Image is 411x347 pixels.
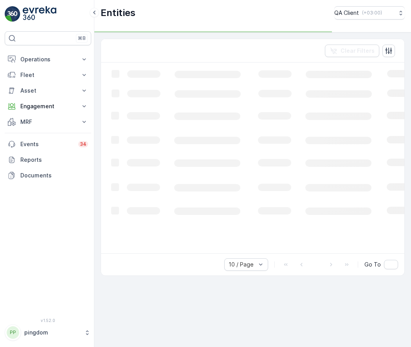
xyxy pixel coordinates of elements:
[5,83,91,98] button: Asset
[20,140,74,148] p: Events
[362,10,382,16] p: ( +03:00 )
[24,329,80,336] p: pingdom
[78,35,86,41] p: ⌘B
[20,87,76,95] p: Asset
[5,318,91,323] span: v 1.52.0
[5,6,20,22] img: logo
[5,136,91,152] a: Events34
[5,152,91,168] a: Reports
[5,67,91,83] button: Fleet
[7,326,19,339] div: PP
[334,6,405,20] button: QA Client(+03:00)
[101,7,135,19] p: Entities
[20,172,88,179] p: Documents
[5,52,91,67] button: Operations
[341,47,375,55] p: Clear Filters
[5,114,91,130] button: MRF
[5,324,91,341] button: PPpingdom
[5,168,91,183] a: Documents
[325,45,379,57] button: Clear Filters
[20,55,76,63] p: Operations
[20,71,76,79] p: Fleet
[334,9,359,17] p: QA Client
[5,98,91,114] button: Engagement
[20,102,76,110] p: Engagement
[80,141,87,147] p: 34
[364,261,381,268] span: Go To
[20,156,88,164] p: Reports
[23,6,56,22] img: logo_light-DOdMpM7g.png
[20,118,76,126] p: MRF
